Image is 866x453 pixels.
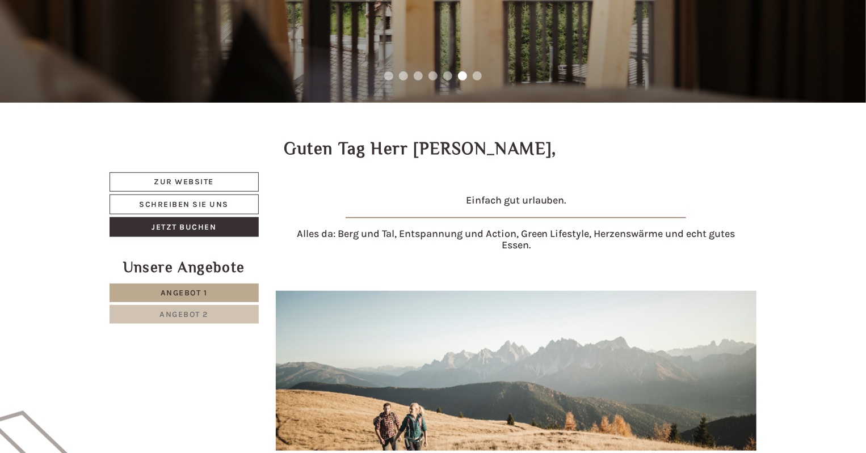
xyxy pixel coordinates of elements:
[17,55,184,63] small: 20:28
[293,228,740,251] h4: Alles da: Berg und Tal, Entspannung und Action, Green Lifestyle, Herzenswärme und echt gutes Essen.
[17,33,184,42] div: Hotel B&B Feldmessner
[161,288,208,298] span: Angebot 1
[110,194,259,214] a: Schreiben Sie uns
[276,291,757,451] img: short-stay-autumn-4-3-De1-cwm-24014p.jpg
[9,31,190,65] div: Guten Tag, wie können wir Ihnen helfen?
[199,9,247,28] div: Montag
[284,139,557,158] h1: Guten Tag Herr [PERSON_NAME],
[110,172,259,192] a: Zur Website
[110,217,259,237] a: Jetzt buchen
[346,217,686,218] img: image
[110,257,259,278] div: Unsere Angebote
[375,299,446,319] button: Senden
[160,310,209,319] span: Angebot 2
[293,195,740,206] h4: Einfach gut urlauben.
